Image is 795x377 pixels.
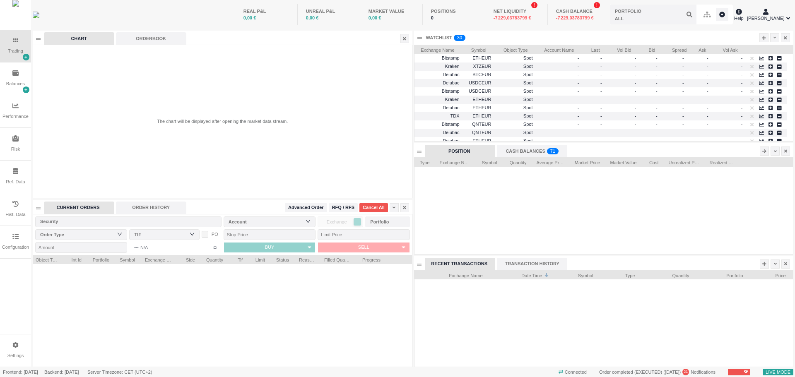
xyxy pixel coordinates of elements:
[36,255,59,263] span: Object Type
[465,95,491,104] span: ETHEUR
[578,130,579,135] span: -
[417,271,483,279] span: Exchange Name
[369,8,414,15] div: MARKET VALUE
[682,89,687,94] span: -
[682,97,687,102] span: -
[494,15,531,20] span: -7 229,03783799 €
[442,122,460,127] span: Bitstamp
[665,370,679,375] span: 03/09/2025 17:42:10
[707,89,711,94] span: -
[656,64,660,69] span: -
[44,32,114,45] div: CHART
[741,72,743,77] span: -
[363,204,385,211] span: Cancel All
[682,113,687,118] span: -
[707,80,711,85] span: -
[578,72,579,77] span: -
[157,118,288,125] div: The chart will be displayed after opening the market data stream.
[253,255,265,263] span: Limit
[647,158,659,166] span: Cost
[600,113,605,118] span: -
[741,97,743,102] span: -
[578,113,579,118] span: -
[656,130,660,135] span: -
[615,8,641,15] div: PORTFOLIO
[40,231,118,239] div: Order Type
[600,64,605,69] span: -
[205,255,223,263] span: Quantity
[431,14,477,22] div: 0
[684,369,688,375] span: 21
[306,8,352,15] div: UNREAL P&L
[635,113,636,118] span: -
[465,136,491,146] span: ETHEUR
[460,35,462,43] p: 0
[645,271,689,279] span: Quantity
[44,202,114,214] div: CURRENT ORDERS
[635,64,636,69] span: -
[599,370,662,375] span: Order completed (EXECUTED)
[426,34,452,41] div: WATCHLIST
[682,105,687,110] span: -
[306,219,311,224] i: icon: down
[553,148,555,156] p: 1
[741,80,743,85] span: -
[635,105,636,110] span: -
[635,122,636,127] span: -
[550,148,553,156] p: 7
[741,113,743,118] span: -
[275,255,289,263] span: Status
[493,271,542,279] span: Date Time
[443,130,459,135] span: Delubac
[496,78,533,88] span: Spot
[635,89,636,94] span: -
[184,255,195,263] span: Side
[707,138,711,143] span: -
[224,229,316,240] input: Stop Price
[443,105,459,110] span: Delubac
[600,89,605,94] span: -
[445,64,460,69] span: Kraken
[747,15,784,22] span: [PERSON_NAME]
[425,258,495,270] div: RECENT TRANSACTIONS
[443,138,459,143] span: Delubac
[682,55,687,60] span: -
[578,122,579,127] span: -
[332,204,354,211] span: RFQ / RFS
[707,105,711,110] span: -
[496,86,533,96] span: Spot
[116,32,186,45] div: ORDERBOOK
[288,204,324,211] span: Advanced Order
[635,97,636,102] span: -
[8,48,23,55] div: Trading
[417,158,430,166] span: Type
[610,5,696,24] input: ALL
[707,64,711,69] span: -
[318,229,410,240] input: Limit Price
[497,258,567,270] div: TRANSACTION HISTORY
[465,70,491,79] span: BTCEUR
[656,138,660,143] span: -
[665,45,687,53] span: Spread
[2,113,29,120] div: Performance
[358,245,369,250] span: SELL
[320,218,353,226] span: Exchange
[465,53,491,63] span: ETHEUR
[233,255,243,263] span: Tif
[369,15,381,20] span: 0,00 €
[741,130,743,135] span: -
[656,55,660,60] span: -
[370,218,401,226] div: Portfolio
[5,211,25,218] div: Hist. Data
[440,158,471,166] span: Exchange Name
[556,15,594,20] span: -7 229,03783799 €
[574,158,600,166] span: Market Price
[6,178,25,185] div: Ref. Data
[134,243,139,252] span: ~
[692,45,706,53] span: Ask
[465,128,491,137] span: QNTEUR
[682,122,687,127] span: -
[531,2,537,8] sup: !
[92,255,109,263] span: Portfolio
[2,244,29,251] div: Configuration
